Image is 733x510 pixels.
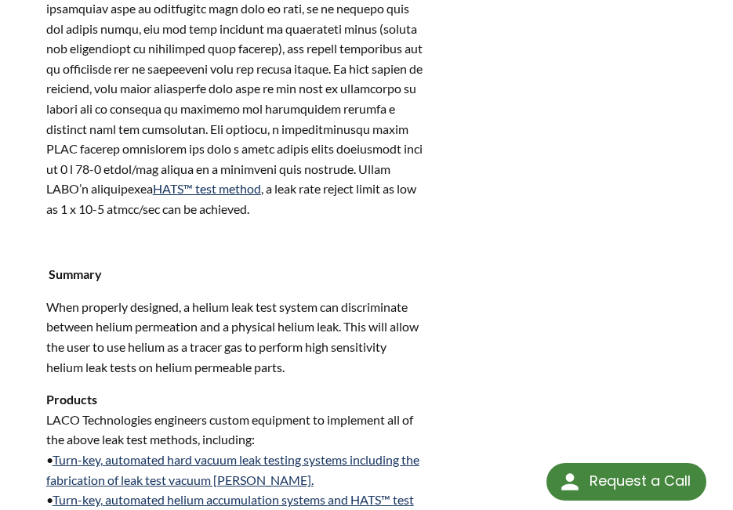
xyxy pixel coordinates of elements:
[46,297,423,377] p: When properly designed, a helium leak test system can discriminate between helium permeation and ...
[546,463,706,501] div: Request a Call
[46,392,97,407] strong: Products
[49,266,102,281] strong: Summary
[153,181,261,196] a: HATS™ test method
[590,463,691,499] div: Request a Call
[557,469,582,494] img: round button
[46,452,419,487] a: Turn-key, automated hard vacuum leak testing systems including the fabrication of leak test vacuu...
